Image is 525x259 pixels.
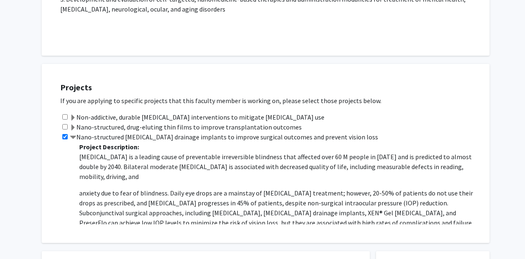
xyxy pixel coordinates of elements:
[60,96,481,106] p: If you are applying to specific projects that this faculty member is working on, please select th...
[79,152,481,181] p: [MEDICAL_DATA] is a leading cause of preventable irreversible blindness that affected over 60 M p...
[60,82,92,92] strong: Projects
[79,143,139,151] b: Project Description:
[70,112,324,122] label: Non-addictive, durable [MEDICAL_DATA] interventions to mitigate [MEDICAL_DATA] use
[79,188,481,238] p: anxiety due to fear of blindness. Daily eye drops are a mainstay of [MEDICAL_DATA] treatment; how...
[70,122,302,132] label: Nano-structured, drug-eluting thin films to improve transplantation outcomes
[70,132,378,142] label: Nano-structured [MEDICAL_DATA] drainage implants to improve surgical outcomes and prevent vision ...
[6,222,35,253] iframe: Chat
